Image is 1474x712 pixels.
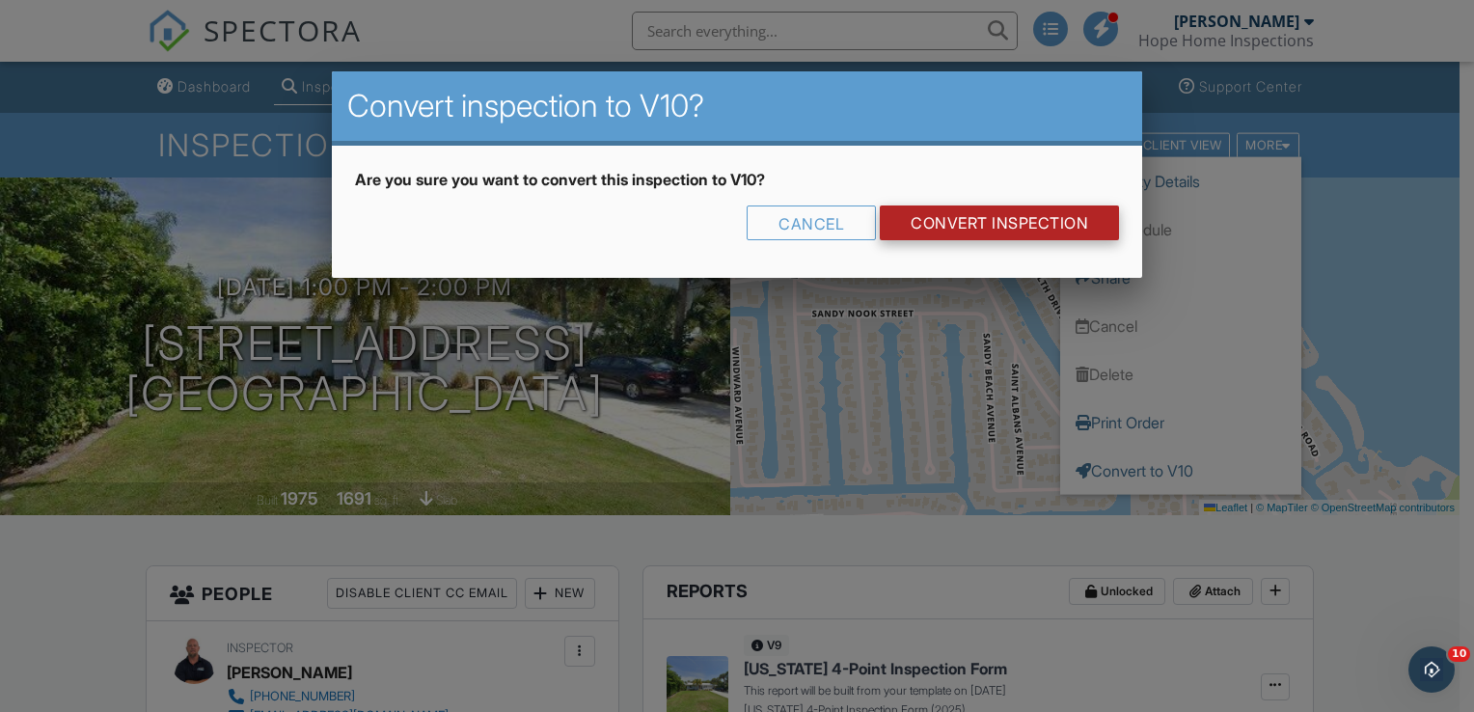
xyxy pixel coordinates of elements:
[355,169,1119,190] p: Are you sure you want to convert this inspection to V10?
[347,87,1127,125] h2: Convert inspection to V10?
[880,205,1119,240] a: CONVERT INSPECTION
[1408,646,1455,693] iframe: Intercom live chat
[1448,646,1470,662] span: 10
[747,205,876,240] div: Cancel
